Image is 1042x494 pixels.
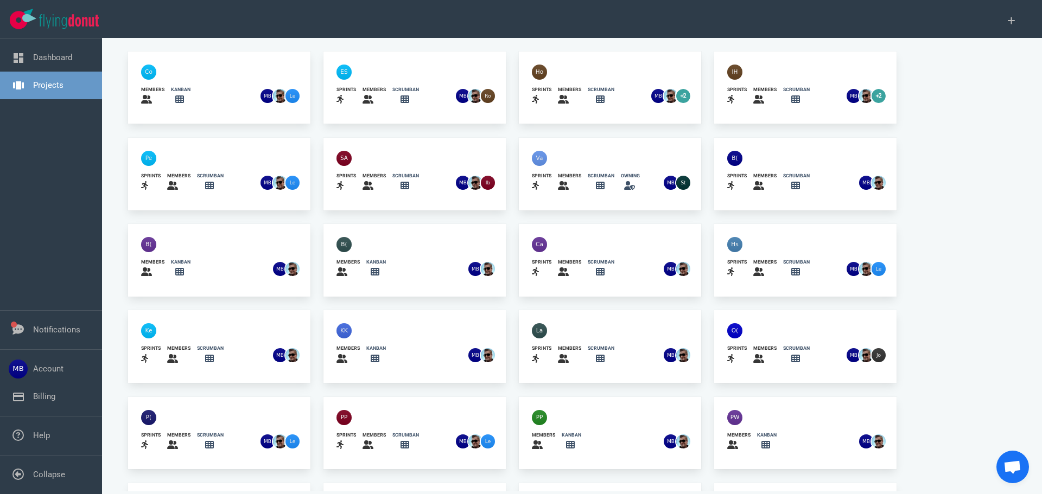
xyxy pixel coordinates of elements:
a: members [363,86,386,106]
img: 26 [872,176,886,190]
a: sprints [727,172,747,193]
a: Collapse [33,470,65,479]
img: 26 [273,434,287,448]
img: 40 [336,323,352,338]
a: sprints [532,345,551,365]
img: 40 [727,237,742,252]
div: kanban [171,259,190,266]
div: members [532,432,555,439]
a: members [336,259,360,279]
a: members [167,345,190,365]
img: 26 [859,89,873,103]
img: 26 [676,434,690,448]
img: 40 [141,237,156,252]
img: 26 [664,348,678,362]
img: 26 [664,89,678,103]
img: 26 [273,262,287,276]
div: members [558,345,581,352]
div: sprints [141,432,161,439]
div: members [727,432,751,439]
img: 26 [273,348,287,362]
img: 26 [859,176,873,190]
div: members [336,259,360,266]
a: members [336,345,360,365]
img: 26 [468,262,482,276]
img: 26 [273,176,287,190]
div: scrumban [783,345,810,352]
div: kanban [171,86,190,93]
div: members [336,345,360,352]
img: 40 [336,151,352,166]
img: 26 [481,262,495,276]
div: members [558,172,581,179]
img: 40 [141,151,156,166]
a: Account [33,364,63,374]
div: members [167,345,190,352]
img: 26 [481,434,495,448]
img: 40 [727,151,742,166]
div: scrumban [197,345,224,352]
img: 26 [481,348,495,362]
div: sprints [532,172,551,179]
img: 26 [664,176,678,190]
img: 40 [141,65,156,80]
text: +2 [681,93,686,99]
a: members [753,345,777,365]
a: Notifications [33,325,80,335]
div: sprints [336,86,356,93]
div: kanban [366,345,386,352]
img: 40 [336,65,352,80]
div: scrumban [392,86,419,93]
img: 26 [456,89,470,103]
div: sprints [532,345,551,352]
div: sprints [336,432,356,439]
img: 26 [481,176,495,190]
div: members [753,86,777,93]
a: sprints [336,172,356,193]
div: sprints [532,259,551,266]
div: sprints [727,172,747,179]
img: 26 [664,262,678,276]
a: members [167,172,190,193]
img: 40 [727,323,742,338]
a: sprints [141,172,161,193]
div: scrumban [197,172,224,179]
img: 26 [676,348,690,362]
img: 26 [468,348,482,362]
div: kanban [366,259,386,266]
img: 26 [859,348,873,362]
div: scrumban [197,432,224,439]
div: scrumban [392,432,419,439]
a: members [753,86,777,106]
img: 40 [532,151,547,166]
img: 26 [872,348,886,362]
div: members [753,172,777,179]
a: members [141,259,164,279]
a: members [753,172,777,193]
img: 26 [859,262,873,276]
div: scrumban [588,345,614,352]
div: scrumban [783,172,810,179]
img: 40 [532,410,547,425]
a: Help [33,431,50,440]
a: members [558,259,581,279]
img: 40 [141,410,156,425]
img: 26 [651,89,665,103]
img: 26 [285,176,300,190]
a: sprints [727,345,747,365]
a: members [141,86,164,106]
div: members [558,86,581,93]
div: members [167,432,190,439]
img: 26 [847,262,861,276]
img: 26 [456,176,470,190]
div: members [363,86,386,93]
img: 40 [141,323,156,338]
a: members [727,432,751,452]
a: members [363,432,386,452]
img: 40 [336,410,352,425]
img: 26 [260,176,275,190]
div: members [141,259,164,266]
a: Dashboard [33,53,72,62]
a: members [558,172,581,193]
div: scrumban [588,259,614,266]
